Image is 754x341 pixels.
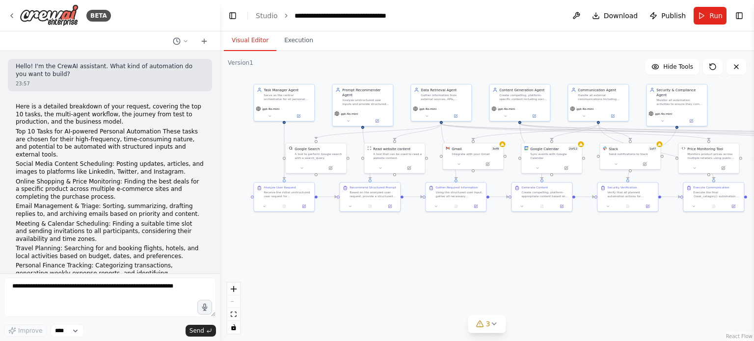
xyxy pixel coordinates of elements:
[656,98,704,106] div: Monitor all automation activities to ensure they comply with security protocols, user permissions...
[197,300,212,315] button: Click to speak your automation idea
[410,84,472,122] div: Data Retrieval AgentGather information from external sources, APIs, websites, and user's private ...
[16,245,204,260] p: Travel Planning: Searching for and booking flights, hotels, and local activities based on budget,...
[253,84,315,122] div: Task Manager AgentServe as the central orchestrator for all personal automation tasks, receiving ...
[276,30,321,51] button: Execution
[196,35,212,47] button: Start a new chat
[474,161,502,167] button: Open in side panel
[16,80,204,87] div: 23:57
[421,87,468,92] div: Data Retrieval Agent
[499,87,547,92] div: Content Generation Agent
[442,113,470,119] button: Open in side panel
[663,63,693,71] span: Hide Tools
[732,9,746,23] button: Show right sidebar
[597,182,658,212] div: Security VerificationVerify that all planned automation actions for {task_category} comply with s...
[725,204,742,210] button: Open in side panel
[683,182,744,212] div: Execute CommunicationExecute the final {task_category} automation by posting content to social me...
[521,143,582,174] div: Google CalendarGoogle Calendar2of12Sync events with Google Calendar
[532,204,552,210] button: No output available
[169,35,192,47] button: Switch to previous chat
[639,204,656,210] button: Open in side panel
[342,98,390,106] div: Analyze unstructured user inputs and provide structured, templated prompts that improve task exec...
[224,30,276,51] button: Visual Editor
[373,152,422,160] div: A tool that can be used to read a website content.
[486,319,490,329] span: 3
[228,59,253,67] div: Version 1
[471,124,601,140] g: Edge from d2a8745c-a473-45de-8448-01977bb73648 to 9196028c-738f-4672-af1b-210b51e5ba3f
[16,103,204,126] p: Here is a detailed breakdown of your request, covering the top 10 tasks, the multi-agent workflow...
[289,146,293,150] img: SerplyWebSearchTool
[262,107,279,111] span: gpt-4o-mini
[16,203,204,218] p: Email Management & Triage: Sorting, summarizing, drafting replies to, and archiving emails based ...
[677,118,705,124] button: Open in side panel
[498,107,515,111] span: gpt-4o-mini
[489,84,550,122] div: Content Generation AgentCreate compelling, platform-specific content including social media posts...
[693,190,741,198] div: Execute the final {task_category} automation by posting content to social media platforms, sendin...
[296,204,312,210] button: Open in side panel
[687,152,736,160] div: Monitors product prices across multiple retailers using public APIs and legitimate data sources. ...
[521,190,569,198] div: Create compelling, platform-appropriate content based on the gathered information and user requir...
[227,308,240,321] button: fit view
[446,204,466,210] button: No output available
[404,194,423,199] g: Edge from 50123fff-4141-4c4d-aa46-c5ea82acd99a to 6cd03044-1921-4b49-be97-3d5afe894c08
[609,152,657,156] div: Send notifications to Slack
[596,124,716,179] g: Edge from d2a8745c-a473-45de-8448-01977bb73648 to 4927152a-c80b-467f-b4da-125ba91583d1
[521,185,548,189] div: Generate Content
[618,204,638,210] button: No output available
[452,146,461,151] div: Gmail
[282,124,287,179] g: Edge from c255e01d-628d-4cbe-90cd-702d03ce41a2 to 86174cd2-c5b5-489c-99df-a628f532514a
[442,143,504,170] div: GmailGmail3of9Integrate with your Gmail
[607,185,637,189] div: Security Verification
[709,165,737,171] button: Open in side panel
[661,194,680,199] g: Edge from 48c83077-da76-417a-8cb6-133b4bfa186b to 4927152a-c80b-467f-b4da-125ba91583d1
[435,185,478,189] div: Gather Required Information
[646,59,699,75] button: Hide Tools
[274,204,295,210] button: No output available
[655,112,672,116] span: gpt-4o-mini
[599,143,661,170] div: SlackSlack1of7Send notifications to Slack
[256,12,278,20] a: Studio
[703,204,724,210] button: No output available
[264,185,296,189] div: Analyze User Request
[285,143,347,174] div: SerplyWebSearchToolGoogle SearchA tool to perform Google search with a search_query.
[709,11,723,21] span: Run
[435,190,483,198] div: Using the structured user input, gather all necessary information from external sources, websites...
[578,93,625,101] div: Handle all external communications including sending emails, posting to social media platforms, s...
[392,124,444,140] g: Edge from c4c1c38e-774f-4c5a-bd0b-bdb39f755c36 to 01a326c4-4b47-403c-80a9-c64b7e625dfd
[381,204,398,210] button: Open in side panel
[491,146,500,151] span: Number of enabled actions
[530,152,579,160] div: Sync events with Google Calendar
[350,185,396,189] div: Recommend Structured Prompt
[16,128,204,158] p: Top 10 Tasks for AI-powered Personal Automation These tasks are chosen for their high-frequency, ...
[694,7,727,25] button: Run
[552,165,580,171] button: Open in side panel
[575,194,594,199] g: Edge from e4fc3868-2fda-4cfd-83f9-782128649fc8 to 48c83077-da76-417a-8cb6-133b4bfa186b
[599,113,627,119] button: Open in side panel
[186,325,216,337] button: Send
[468,315,506,333] button: 3
[364,143,425,174] div: ScrapeWebsiteToolRead website contentA tool that can be used to read a website content.
[625,124,679,179] g: Edge from 73b4db4e-48a9-4367-9535-945eaac62789 to 48c83077-da76-417a-8cb6-133b4bfa186b
[687,146,723,151] div: Price Monitoring Tool
[567,146,579,151] span: Number of enabled actions
[86,10,111,22] div: BETA
[360,204,380,210] button: No output available
[646,7,690,25] button: Publish
[549,124,601,140] g: Edge from d2a8745c-a473-45de-8448-01977bb73648 to 3a869b78-e423-4236-bb31-4089f0a7397a
[511,182,572,212] div: Generate ContentCreate compelling, platform-appropriate content based on the gathered information...
[256,11,386,21] nav: breadcrumb
[726,334,753,339] a: React Flow attribution
[419,107,436,111] span: gpt-4o-mini
[367,146,371,150] img: ScrapeWebsiteTool
[646,84,707,127] div: Security & Compliance AgentMonitor all automation activities to ensure they comply with security ...
[604,11,638,21] span: Download
[227,283,240,295] button: zoom in
[530,146,559,151] div: Google Calendar
[4,324,47,337] button: Improve
[678,143,739,174] div: Price Monitoring ToolPrice Monitoring ToolMonitors product prices across multiple retailers using...
[395,165,423,171] button: Open in side panel
[656,87,704,97] div: Security & Compliance Agent
[295,146,320,151] div: Google Search
[16,63,204,78] p: Hello! I'm the CrewAI assistant. What kind of automation do you want to build?
[603,146,607,150] img: Slack
[227,283,240,334] div: React Flow controls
